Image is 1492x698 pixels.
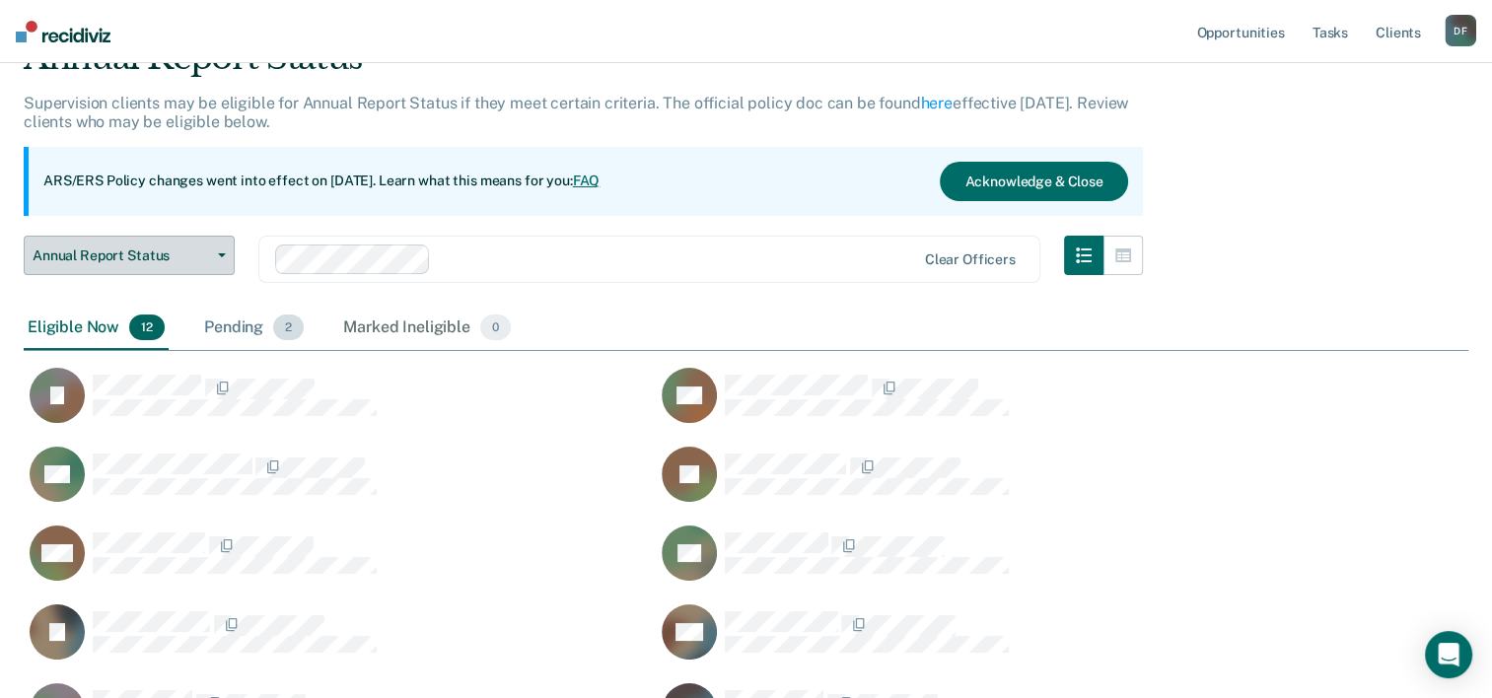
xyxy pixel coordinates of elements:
[656,524,1288,603] div: CaseloadOpportunityCell-05077266
[16,21,110,42] img: Recidiviz
[24,94,1128,131] p: Supervision clients may be eligible for Annual Report Status if they meet certain criteria. The o...
[24,446,656,524] div: CaseloadOpportunityCell-04231362
[339,307,515,350] div: Marked Ineligible0
[24,524,656,603] div: CaseloadOpportunityCell-02117307
[940,162,1127,201] button: Acknowledge & Close
[480,314,511,340] span: 0
[24,367,656,446] div: CaseloadOpportunityCell-01004464
[656,446,1288,524] div: CaseloadOpportunityCell-04353751
[925,251,1016,268] div: Clear officers
[24,37,1143,94] div: Annual Report Status
[129,314,165,340] span: 12
[24,603,656,682] div: CaseloadOpportunityCell-05255169
[656,603,1288,682] div: CaseloadOpportunityCell-03428499
[273,314,304,340] span: 2
[1445,15,1476,46] button: DF
[656,367,1288,446] div: CaseloadOpportunityCell-04145751
[43,172,600,191] p: ARS/ERS Policy changes went into effect on [DATE]. Learn what this means for you:
[200,307,308,350] div: Pending2
[24,307,169,350] div: Eligible Now12
[24,236,235,275] button: Annual Report Status
[1425,631,1472,678] div: Open Intercom Messenger
[1445,15,1476,46] div: D F
[921,94,953,112] a: here
[573,173,601,188] a: FAQ
[33,247,210,264] span: Annual Report Status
